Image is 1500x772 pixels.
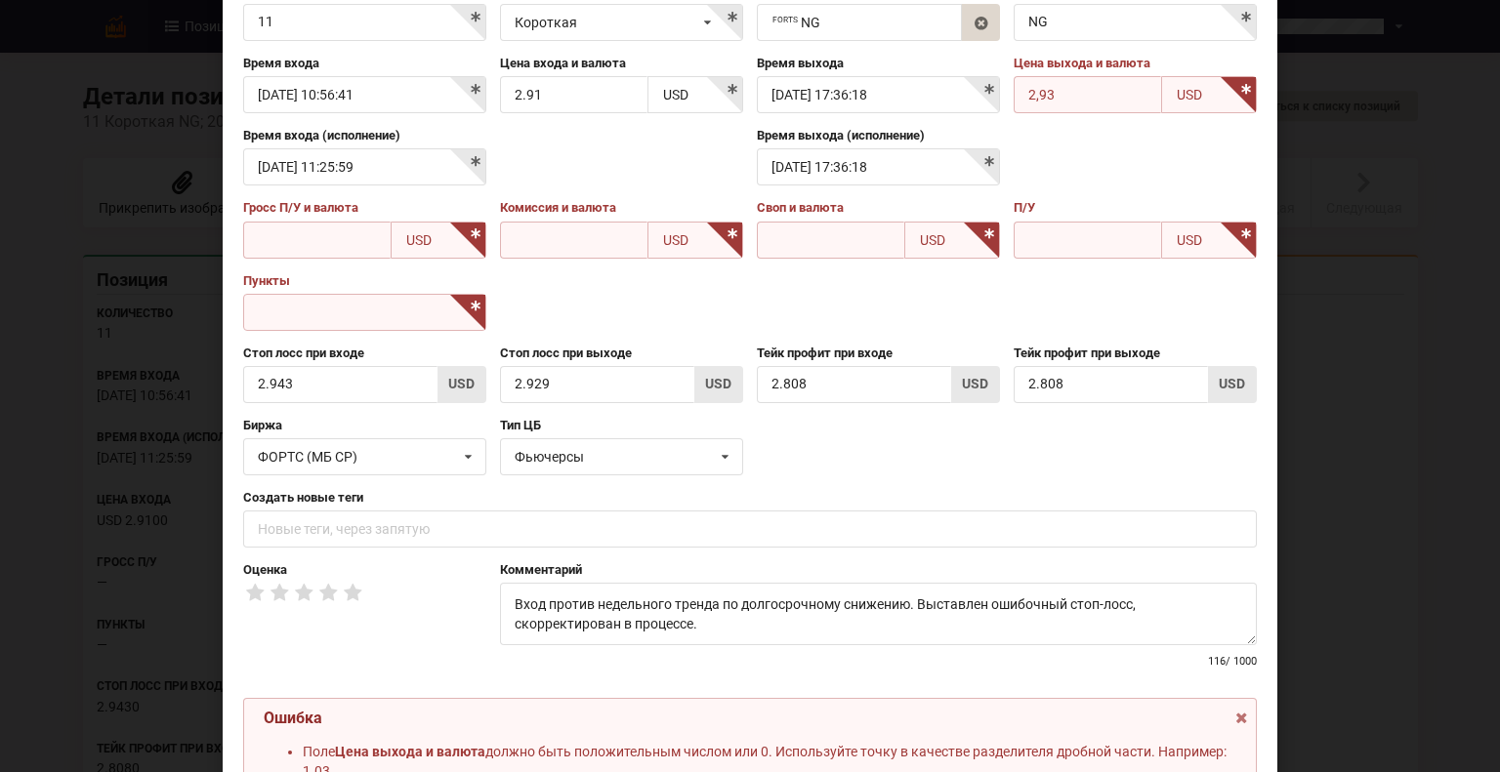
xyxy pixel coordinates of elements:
[264,709,1236,728] div: Ошибка
[335,744,485,759] b: Цена выхода и валюта
[243,55,486,72] label: Время входа
[243,345,486,362] label: Стоп лосс при входе
[772,16,820,29] div: NG
[437,366,486,403] div: USD
[757,345,1000,362] label: Тейк профит при входе
[243,510,1257,548] input: Новые теги, через запятую
[515,450,714,464] div: Фьючерсы
[920,233,945,247] div: USD
[243,561,486,579] label: Оценка
[663,88,688,102] div: USD
[663,233,688,247] div: USD
[1208,655,1257,668] small: 116 / 1000
[500,199,743,217] label: Комиссия и валюта
[1177,233,1202,247] div: USD
[500,561,1257,579] label: Комментарий
[515,594,1242,633] p: Вход против недельного тренда по долгосрочному снижению. Выставлен ошибочный стоп-лосс, скорректи...
[951,366,1000,403] div: USD
[243,127,486,144] label: Время входа (исполнение)
[500,345,743,362] label: Стоп лосс при выходе
[406,233,432,247] div: USD
[1014,199,1257,217] label: П/У
[243,489,1257,507] label: Создать новые теги
[243,199,486,217] label: Гросс П/У и валюта
[258,450,457,464] div: ФОРТС (МБ СР)
[500,417,743,434] label: Тип ЦБ
[243,417,486,434] label: Биржа
[694,366,743,403] div: USD
[243,272,486,290] label: Пункты
[757,55,1000,72] label: Время выхода
[1014,345,1257,362] label: Тейк профит при выходе
[757,199,1000,217] label: Своп и валюта
[1177,88,1202,102] div: USD
[515,16,577,29] div: Короткая
[757,127,1000,144] label: Время выхода (исполнение)
[1208,366,1257,403] div: USD
[500,55,743,72] label: Цена входа и валюта
[1014,55,1257,72] label: Цена выхода и валюта
[772,15,798,24] small: FORTS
